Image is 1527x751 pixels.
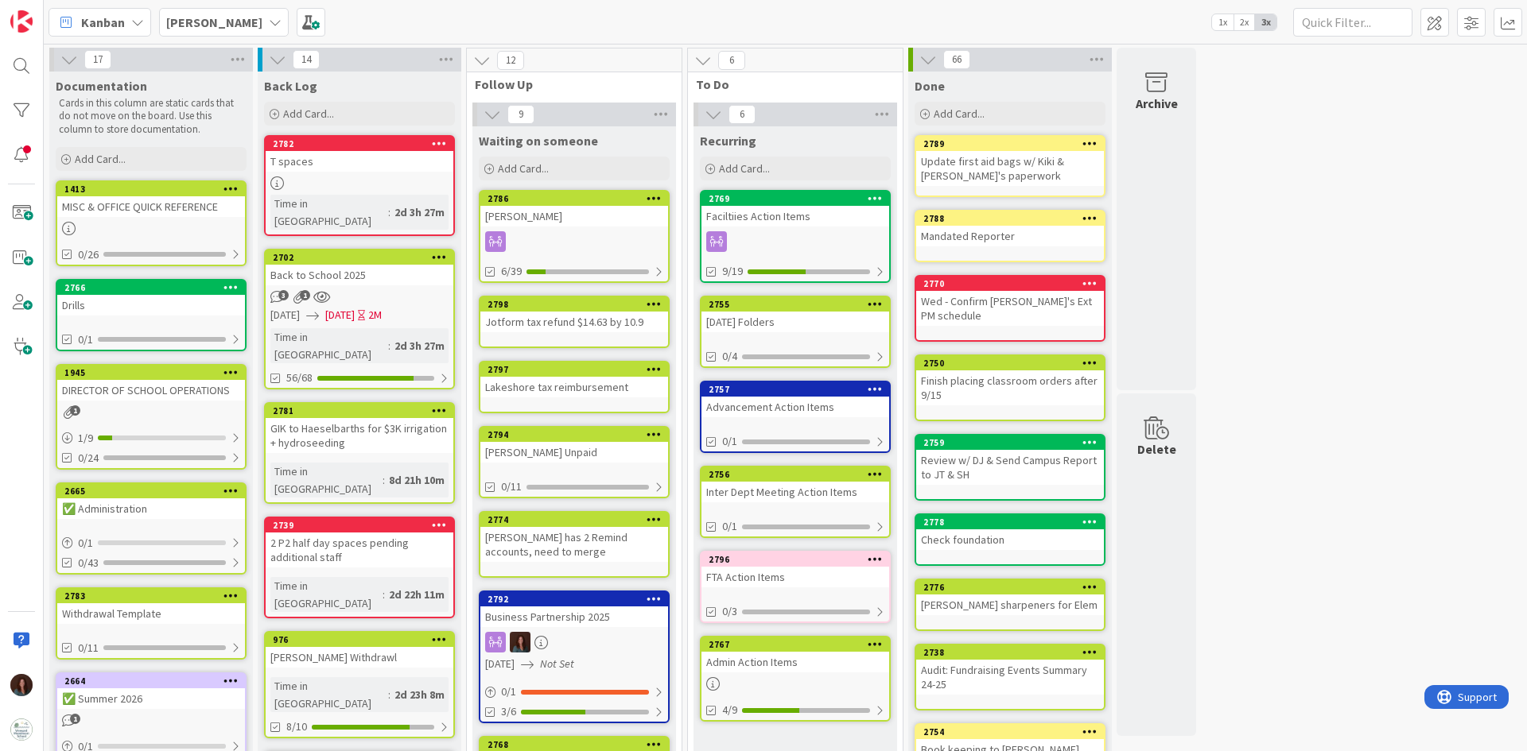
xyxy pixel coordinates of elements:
[266,137,453,151] div: 2782
[916,436,1104,450] div: 2759
[709,639,889,650] div: 2767
[266,250,453,285] div: 2702Back to School 2025
[57,366,245,401] div: 1945DIRECTOR OF SCHOOL OPERATIONS
[57,674,245,709] div: 2664✅ Summer 2026
[78,535,93,552] span: 0 / 1
[700,133,756,149] span: Recurring
[916,226,1104,246] div: Mandated Reporter
[488,594,668,605] div: 2792
[383,471,385,489] span: :
[81,13,125,32] span: Kanban
[701,312,889,332] div: [DATE] Folders
[480,513,668,562] div: 2774[PERSON_NAME] has 2 Remind accounts, need to merge
[488,193,668,204] div: 2786
[266,265,453,285] div: Back to School 2025
[166,14,262,30] b: [PERSON_NAME]
[57,603,245,624] div: Withdrawal Template
[266,518,453,567] div: 27392 P2 half day spaces pending additional staff
[266,250,453,265] div: 2702
[497,51,524,70] span: 12
[1137,439,1176,459] div: Delete
[916,529,1104,550] div: Check foundation
[480,362,668,377] div: 2797
[78,331,93,348] span: 0/1
[475,76,662,92] span: Follow Up
[729,105,756,124] span: 6
[266,647,453,668] div: [PERSON_NAME] Withdrawl
[293,50,320,69] span: 14
[488,514,668,525] div: 2774
[709,469,889,480] div: 2756
[501,478,522,495] span: 0/11
[286,370,313,386] span: 56/68
[64,367,245,378] div: 1945
[916,645,1104,695] div: 2738Audit: Fundraising Events Summary 24-25
[480,527,668,562] div: [PERSON_NAME] has 2 Remind accounts, need to merge
[701,652,889,672] div: Admin Action Items
[270,328,388,363] div: Time in [GEOGRAPHIC_DATA]
[709,384,889,395] div: 2757
[722,518,737,535] span: 0/1
[916,137,1104,186] div: 2789Update first aid bags w/ Kiki & [PERSON_NAME]'s paperwork
[701,482,889,502] div: Inter Dept Meeting Action Items
[916,291,1104,326] div: Wed - Confirm [PERSON_NAME]'s Ext PM schedule
[722,263,743,280] span: 9/19
[266,518,453,532] div: 2739
[923,517,1104,528] div: 2778
[916,515,1104,550] div: 2778Check foundation
[916,211,1104,226] div: 2788
[480,428,668,442] div: 2794
[709,554,889,565] div: 2796
[934,106,985,121] span: Add Card...
[916,645,1104,660] div: 2738
[1234,14,1255,30] span: 2x
[916,580,1104,615] div: 2776[PERSON_NAME] sharpeners for Elem
[70,714,80,724] span: 1
[57,589,245,603] div: 2783
[701,206,889,226] div: Faciltiies Action Items
[266,404,453,418] div: 2781
[722,702,737,718] span: 4/9
[916,356,1104,370] div: 2750
[923,358,1104,369] div: 2750
[480,377,668,397] div: Lakeshore tax reimbursement
[915,78,945,94] span: Done
[78,246,99,263] span: 0/26
[57,498,245,519] div: ✅ Administration
[270,195,388,230] div: Time in [GEOGRAPHIC_DATA]
[273,520,453,531] div: 2739
[501,683,516,700] span: 0 / 1
[300,290,310,300] span: 1
[57,380,245,401] div: DIRECTOR OF SCHOOL OPERATIONS
[916,450,1104,485] div: Review w/ DJ & Send Campus Report to JT & SH
[916,515,1104,529] div: 2778
[266,633,453,647] div: 976
[388,337,390,354] span: :
[923,726,1104,737] div: 2754
[916,277,1104,326] div: 2770Wed - Confirm [PERSON_NAME]'s Ext PM schedule
[57,484,245,519] div: 2665✅ Administration
[916,370,1104,405] div: Finish placing classroom orders after 9/15
[390,203,449,221] div: 2d 3h 27m
[488,299,668,310] div: 2798
[480,592,668,627] div: 2792Business Partnership 2025
[1212,14,1234,30] span: 1x
[701,297,889,332] div: 2755[DATE] Folders
[57,589,245,624] div: 2783Withdrawal Template
[266,151,453,172] div: T spaces
[916,660,1104,695] div: Audit: Fundraising Events Summary 24-25
[64,590,245,602] div: 2783
[266,418,453,453] div: GIK to Haeselbarths for $3K irrigation + hydroseeding
[368,307,382,323] div: 2M
[701,397,889,417] div: Advancement Action Items
[270,677,388,712] div: Time in [GEOGRAPHIC_DATA]
[943,50,970,69] span: 66
[59,97,243,136] p: Cards in this column are static cards that do not move on the board. Use this column to store doc...
[70,405,80,416] span: 1
[923,437,1104,448] div: 2759
[266,532,453,567] div: 2 P2 half day spaces pending additional staff
[266,137,453,172] div: 2782T spaces
[923,278,1104,289] div: 2770
[701,467,889,482] div: 2756
[57,688,245,709] div: ✅ Summer 2026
